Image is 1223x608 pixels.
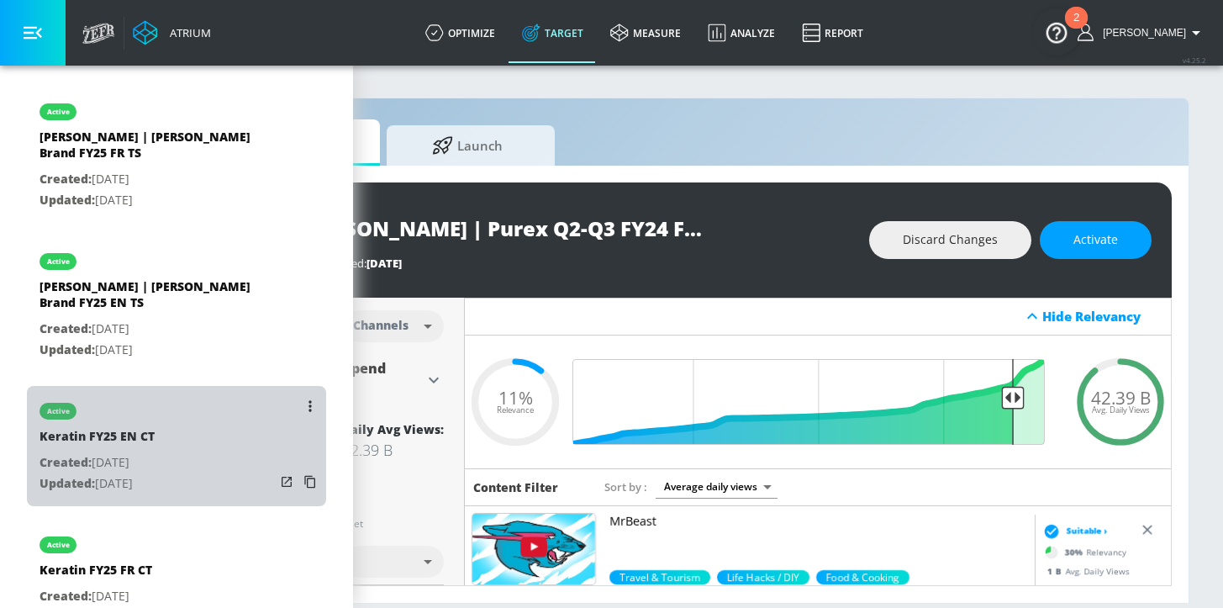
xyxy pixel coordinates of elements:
[583,359,1053,445] input: Final Threshold
[403,125,531,166] span: Launch
[40,129,275,169] div: [PERSON_NAME] | [PERSON_NAME] Brand FY25 FR TS
[788,3,877,63] a: Report
[816,570,909,584] div: 15.0%
[133,20,211,45] a: Atrium
[40,278,275,319] div: [PERSON_NAME] | [PERSON_NAME] Brand FY25 EN TS
[717,570,809,584] div: 20.0%
[472,514,595,584] img: UUX6OQ3DkcsbYNE6H8uQQuVA
[1183,56,1206,65] span: v 4.25.2
[694,3,788,63] a: Analyze
[40,192,95,208] span: Updated:
[816,570,909,584] span: Food & Cooking
[27,236,326,373] div: active[PERSON_NAME] | [PERSON_NAME] Brand FY25 EN TSCreated:[DATE]Updated:[DATE]
[47,541,70,549] div: active
[342,421,444,437] div: Daily Avg Views:
[275,470,298,494] button: Open in new window
[1039,539,1126,564] div: Relevancy
[298,470,322,494] button: Copy Targeting Set Link
[27,386,326,506] div: activeKeratin FY25 EN CTCreated:[DATE]Updated:[DATE]
[869,221,1031,259] button: Discard Changes
[40,341,95,357] span: Updated:
[604,479,647,494] span: Sort by
[1078,23,1206,43] button: [PERSON_NAME]
[473,479,558,495] h6: Content Filter
[609,513,1028,530] p: MrBeast
[40,586,152,607] p: [DATE]
[1066,525,1107,537] span: Suitable ›
[1047,564,1065,576] span: 1 B
[366,256,402,271] span: [DATE]
[1073,230,1118,251] span: Activate
[297,256,852,271] div: Last Updated:
[497,406,534,415] span: Relevance
[47,257,70,266] div: active
[27,87,326,223] div: active[PERSON_NAME] | [PERSON_NAME] Brand FY25 FR TSCreated:[DATE]Updated:[DATE]
[40,171,92,187] span: Created:
[465,298,1171,336] div: Hide Relevancy
[40,473,155,494] p: [DATE]
[412,3,509,63] a: optimize
[40,588,92,604] span: Created:
[40,562,152,586] div: Keratin FY25 FR CT
[40,452,155,473] p: [DATE]
[40,454,92,470] span: Created:
[40,169,275,190] p: [DATE]
[40,319,275,340] p: [DATE]
[1073,18,1079,40] div: 2
[47,407,70,415] div: active
[1039,564,1130,577] div: Avg. Daily Views
[609,513,1028,570] a: MrBeast
[609,570,710,584] div: 30.0%
[498,389,533,406] span: 11%
[1064,546,1086,558] span: 30 %
[509,3,597,63] a: Target
[1042,308,1162,325] div: Hide Relevancy
[40,475,95,491] span: Updated:
[1096,27,1186,39] span: login as: renata.fonseca@zefr.com
[40,190,275,211] p: [DATE]
[609,570,710,584] span: Travel & Tourism
[1040,221,1152,259] button: Activate
[47,108,70,116] div: active
[342,440,444,460] div: 42.39 B
[903,230,998,251] span: Discard Changes
[1039,522,1107,539] div: Suitable ›
[40,340,275,361] p: [DATE]
[40,428,155,452] div: Keratin FY25 EN CT
[597,3,694,63] a: measure
[163,25,211,40] div: Atrium
[1091,389,1151,406] span: 42.39 B
[656,475,778,498] div: Average daily views
[1092,406,1150,415] span: Avg. Daily Views
[717,570,809,584] span: Life Hacks / DIY
[40,320,92,336] span: Created:
[1033,8,1080,56] button: Open Resource Center, 2 new notifications
[345,318,417,332] div: Channels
